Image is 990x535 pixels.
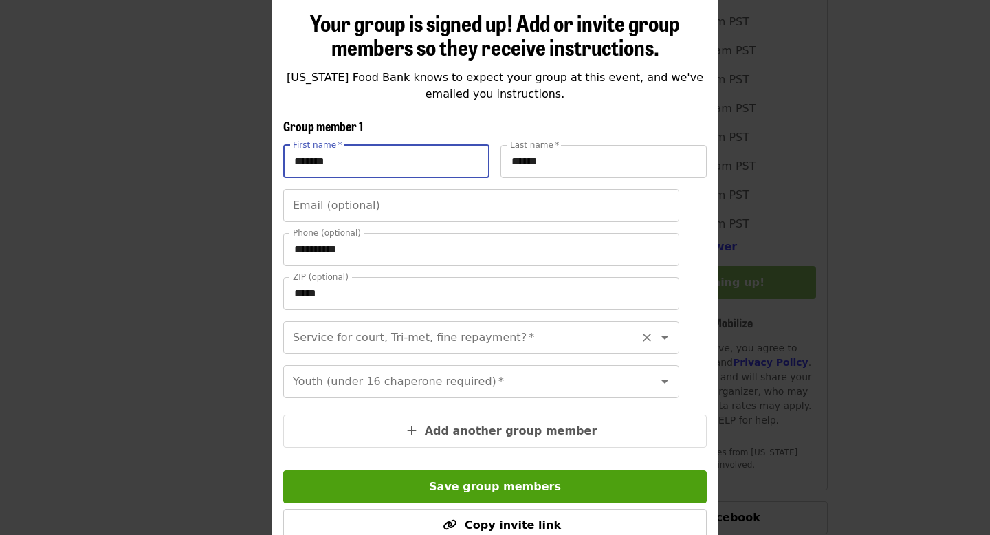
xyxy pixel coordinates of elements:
[293,273,349,281] label: ZIP (optional)
[429,480,561,493] span: Save group members
[283,233,679,266] input: Phone (optional)
[283,189,679,222] input: Email (optional)
[283,415,707,448] button: Add another group member
[637,328,657,347] button: Clear
[407,424,417,437] i: plus icon
[310,6,680,63] span: Your group is signed up! Add or invite group members so they receive instructions.
[283,117,363,135] span: Group member 1
[510,141,559,149] label: Last name
[283,277,679,310] input: ZIP (optional)
[283,470,707,503] button: Save group members
[283,145,489,178] input: First name
[443,518,456,532] i: link icon
[425,424,597,437] span: Add another group member
[293,229,361,237] label: Phone (optional)
[287,71,703,100] span: [US_STATE] Food Bank knows to expect your group at this event, and we've emailed you instructions.
[500,145,707,178] input: Last name
[465,518,561,532] span: Copy invite link
[655,328,674,347] button: Open
[293,141,342,149] label: First name
[655,372,674,391] button: Open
